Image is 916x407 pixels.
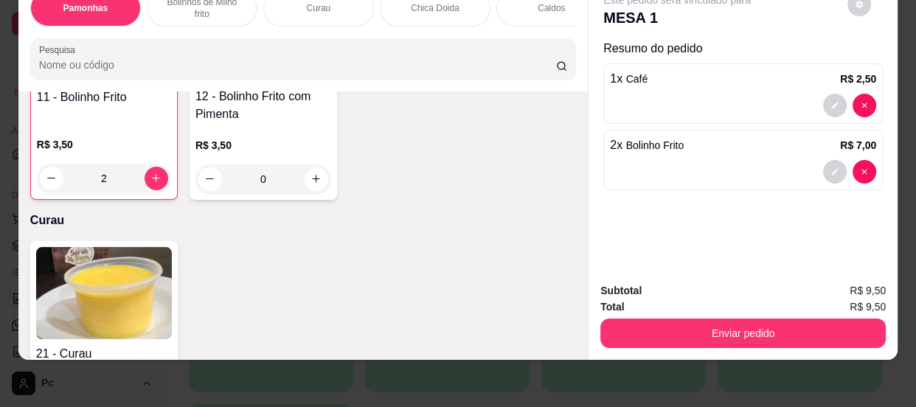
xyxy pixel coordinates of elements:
[198,167,222,191] button: decrease-product-quantity
[603,7,751,28] p: MESA 1
[600,301,624,313] strong: Total
[600,285,642,296] strong: Subtotal
[850,299,886,315] span: R$ 9,50
[823,160,847,184] button: decrease-product-quantity
[610,136,684,154] p: 2 x
[853,160,876,184] button: decrease-product-quantity
[39,58,556,72] input: Pesquisa
[37,137,171,152] p: R$ 3,50
[307,2,331,14] p: Curau
[626,139,684,151] span: Bolinho Frito
[626,73,648,85] span: Café
[853,94,876,117] button: decrease-product-quantity
[600,319,886,348] button: Enviar pedido
[603,40,883,58] p: Resumo do pedido
[538,2,565,14] p: Caldos
[30,212,576,229] p: Curau
[145,167,168,190] button: increase-product-quantity
[195,88,331,123] h4: 12 - Bolinho Frito com Pimenta
[305,167,328,191] button: increase-product-quantity
[411,2,459,14] p: Chica Doida
[63,2,108,14] p: Pamonhas
[39,44,80,56] label: Pesquisa
[840,138,876,153] p: R$ 7,00
[850,282,886,299] span: R$ 9,50
[37,88,171,106] h4: 11 - Bolinho Frito
[610,70,648,88] p: 1 x
[840,72,876,86] p: R$ 2,50
[36,345,172,363] h4: 21 - Curau
[195,138,331,153] p: R$ 3,50
[40,167,63,190] button: decrease-product-quantity
[823,94,847,117] button: decrease-product-quantity
[36,247,172,339] img: product-image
